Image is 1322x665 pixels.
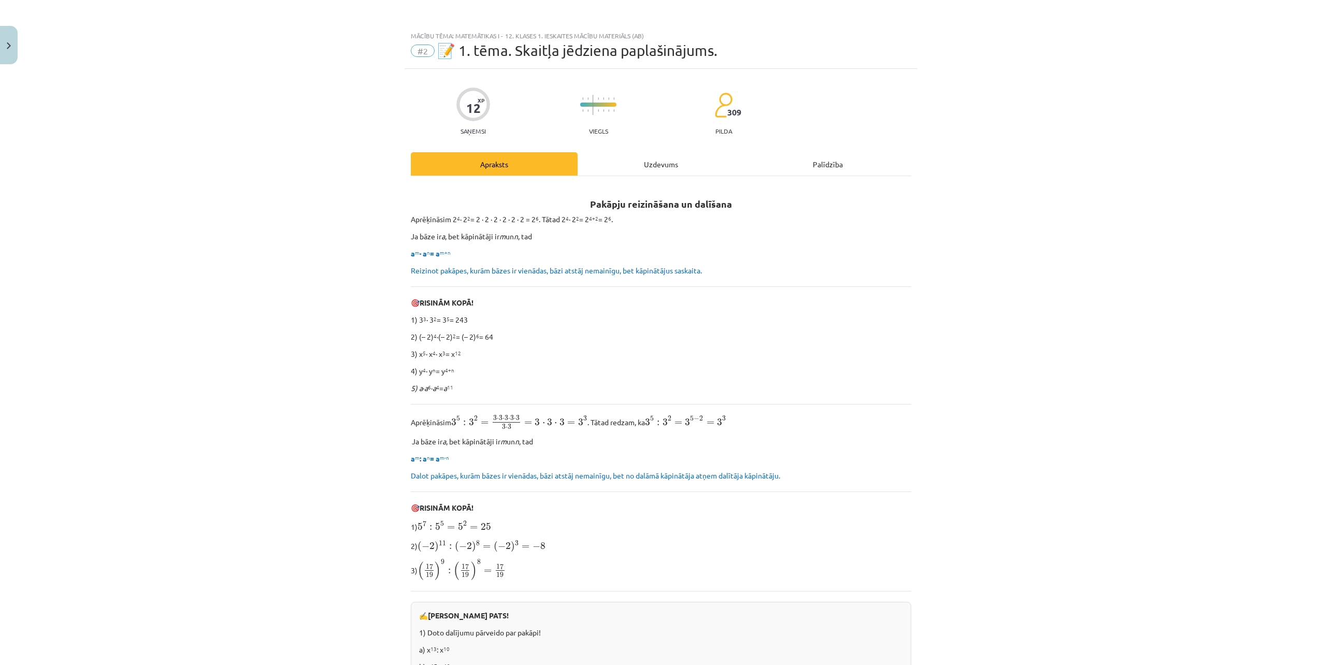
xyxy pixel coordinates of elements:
sup: 4 [433,349,436,357]
img: icon-short-line-57e1e144782c952c97e751825c79c345078a6d821885a25fce030b3d8c18986b.svg [587,97,588,100]
p: pilda [715,127,732,135]
img: icon-short-line-57e1e144782c952c97e751825c79c345078a6d821885a25fce030b3d8c18986b.svg [603,97,604,100]
span: 5 [440,521,444,526]
img: icon-short-line-57e1e144782c952c97e751825c79c345078a6d821885a25fce030b3d8c18986b.svg [608,109,609,112]
i: n [515,437,519,446]
span: = [522,545,529,549]
span: ) [472,541,476,552]
div: Mācību tēma: Matemātikas i - 12. klases 1. ieskaites mācību materiāls (ab) [411,32,911,39]
i: n [514,232,518,241]
span: 5 [650,416,654,421]
p: 3) x ∙ x ∙ x = x [411,349,911,359]
span: ( [418,561,424,580]
span: 3 [559,418,565,426]
span: 3 [578,418,583,426]
span: ( [455,541,459,552]
span: 3 [722,416,726,421]
b: Pakāpju reizināšana un dalīšana [590,198,732,210]
span: 17 [426,564,433,570]
span: 3 [508,424,511,429]
span: 2 [429,542,435,550]
sup: n [433,366,436,374]
sup: m+n [440,249,451,256]
img: icon-long-line-d9ea69661e0d244f92f715978eff75569469978d946b2353a9bb055b3ed8787d.svg [593,95,594,115]
sup: 4 [436,383,439,391]
p: 3) [411,559,911,581]
strong: a : a = a [411,454,449,463]
span: 3 [493,415,497,421]
sup: 4 [434,332,437,340]
i: a [442,437,446,446]
span: 3 [515,541,519,546]
i: a [433,383,436,393]
sup: 3 [423,315,426,323]
i: 5) a [411,383,423,393]
span: 3 [516,415,520,421]
span: #2 [411,45,435,57]
span: 3 [499,415,502,421]
span: Dalot pakāpes, kurām bāzes ir vienādas, bāzi atstāj nemainīgu, bet no dalāmā kāpinātāja atņem dal... [411,471,780,480]
sup: 4+2 [589,214,598,222]
p: Viegls [589,127,608,135]
sup: m [415,454,420,461]
span: 17 [462,564,469,570]
img: icon-short-line-57e1e144782c952c97e751825c79c345078a6d821885a25fce030b3d8c18986b.svg [603,109,604,112]
span: − [498,543,506,550]
img: icon-short-line-57e1e144782c952c97e751825c79c345078a6d821885a25fce030b3d8c18986b.svg [582,109,583,112]
span: ) [435,541,439,552]
sup: 3 [442,349,446,357]
span: − [694,416,699,422]
sup: 2 [467,214,470,222]
img: icon-short-line-57e1e144782c952c97e751825c79c345078a6d821885a25fce030b3d8c18986b.svg [608,97,609,100]
p: 4) y ∙ y = y [411,366,911,377]
span: ⋅ [497,418,499,420]
span: = [470,526,478,530]
img: icon-short-line-57e1e144782c952c97e751825c79c345078a6d821885a25fce030b3d8c18986b.svg [582,97,583,100]
span: = [524,421,532,425]
img: icon-short-line-57e1e144782c952c97e751825c79c345078a6d821885a25fce030b3d8c18986b.svg [598,97,599,100]
span: 7 [423,521,426,526]
p: a) x : x [419,644,903,655]
span: − [422,543,429,550]
span: = [483,545,491,549]
span: 5 [435,523,440,530]
p: 2) (– 2) ∙(– 2) = (– 2) = 64 [411,331,911,342]
sup: 6 [608,214,611,222]
span: − [533,543,540,550]
span: 5 [418,523,423,530]
sup: m [415,249,420,256]
sup: 13 [430,645,437,653]
sup: 11 [447,383,453,391]
p: Ja bāze ir , bet kāpinātāji ir un , tad [411,436,911,447]
span: 8 [476,541,480,546]
span: − [459,543,467,550]
span: 5 [690,416,694,421]
sup: m-n [440,454,449,461]
div: Palīdzība [744,152,911,176]
sup: 6 [536,214,539,222]
img: icon-short-line-57e1e144782c952c97e751825c79c345078a6d821885a25fce030b3d8c18986b.svg [613,97,614,100]
p: 1) 3 ∙ 3 = 3 = 243 [411,314,911,325]
span: 5 [458,523,463,530]
sup: 4 [423,366,426,374]
span: : [449,544,452,550]
span: = [674,421,682,425]
div: Apraksts [411,152,578,176]
span: ) [511,541,515,552]
span: ⋅ [542,422,545,425]
span: 3 [547,418,552,426]
b: RISINĀM KOPĀ! [420,503,473,512]
sup: 10 [443,645,450,653]
span: = [707,421,714,425]
span: ( [453,561,459,580]
p: ∙ ∙ = [411,383,911,394]
span: ) [435,561,441,580]
img: icon-short-line-57e1e144782c952c97e751825c79c345078a6d821885a25fce030b3d8c18986b.svg [587,109,588,112]
span: 2 [474,416,478,421]
span: 19 [496,572,504,577]
img: students-c634bb4e5e11cddfef0936a35e636f08e4e9abd3cc4e673bd6f9a4125e45ecb1.svg [714,92,732,118]
p: Ja bāze ir , bet kāpinātāji ir un , tad [411,231,911,242]
div: Uzdevums [578,152,744,176]
sup: 4+n [445,366,454,374]
i: m [499,232,506,241]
